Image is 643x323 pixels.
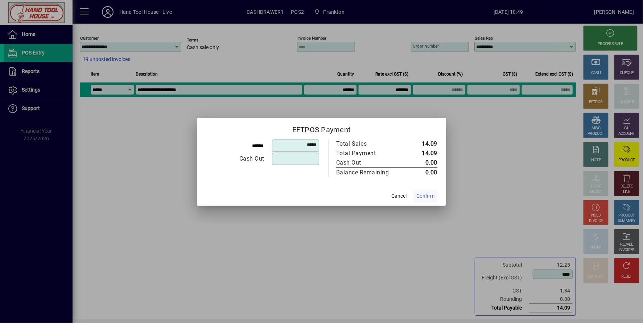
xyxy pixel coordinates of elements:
[416,192,434,200] span: Confirm
[197,118,446,139] h2: EFTPOS Payment
[336,158,397,167] div: Cash Out
[404,149,437,158] td: 14.09
[336,168,397,177] div: Balance Remaining
[336,149,404,158] td: Total Payment
[336,139,404,149] td: Total Sales
[404,158,437,168] td: 0.00
[391,192,407,200] span: Cancel
[413,190,437,203] button: Confirm
[387,190,411,203] button: Cancel
[404,139,437,149] td: 14.09
[206,154,264,163] div: Cash Out
[404,167,437,177] td: 0.00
